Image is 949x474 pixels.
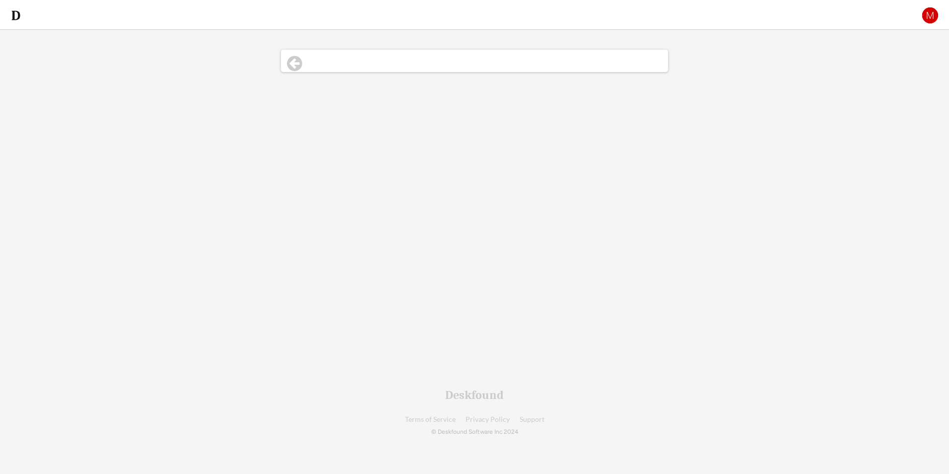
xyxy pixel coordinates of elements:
[445,389,504,401] div: Deskfound
[10,9,22,21] img: d-whitebg.png
[921,6,939,24] img: M.png
[405,416,456,423] a: Terms of Service
[520,416,544,423] a: Support
[466,416,510,423] a: Privacy Policy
